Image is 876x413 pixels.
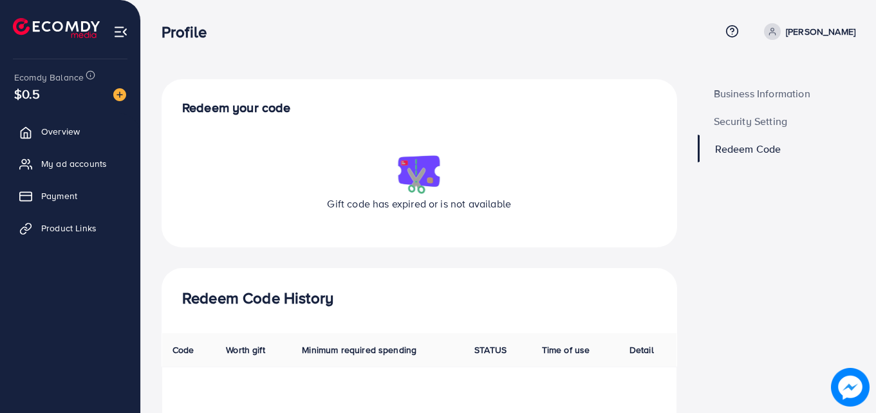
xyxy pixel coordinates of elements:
[41,125,80,138] span: Overview
[41,222,97,235] span: Product Links
[14,84,41,103] span: $0.5
[10,183,131,209] a: Payment
[182,136,657,227] div: Gift code has expired or is not available
[182,100,657,115] h4: Redeem your code
[393,151,445,197] img: img
[162,23,217,41] h3: Profile
[714,88,810,99] span: Business Information
[41,157,107,170] span: My ad accounts
[10,215,131,241] a: Product Links
[10,119,131,144] a: Overview
[786,24,855,39] p: [PERSON_NAME]
[629,343,654,356] span: Detail
[715,144,781,154] span: Redeem Code
[226,343,265,356] span: Worth gift
[759,23,855,40] a: [PERSON_NAME]
[542,343,590,356] span: Time of use
[113,88,126,101] img: image
[831,368,870,407] img: image
[113,24,128,39] img: menu
[41,189,77,202] span: Payment
[182,289,657,307] h3: Redeem Code History
[13,18,100,38] img: logo
[10,151,131,177] a: My ad accounts
[714,116,788,126] span: Security Setting
[172,343,194,356] span: Code
[14,71,84,84] span: Ecomdy Balance
[474,343,507,356] span: STATUS
[302,343,416,356] span: Minimum required spending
